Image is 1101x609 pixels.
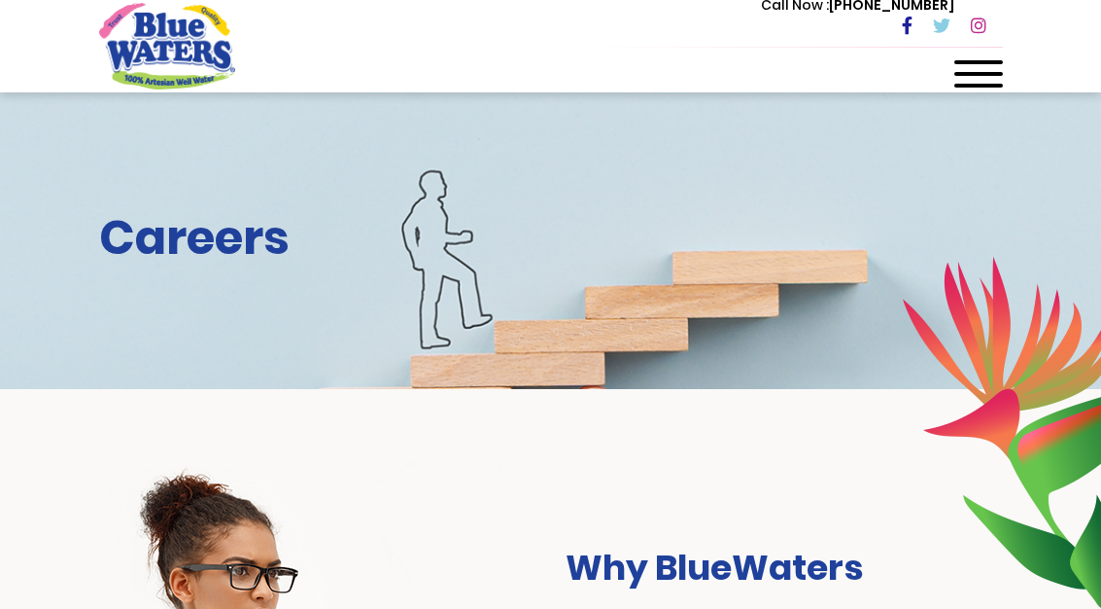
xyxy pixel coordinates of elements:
img: career-intro-leaves.png [902,256,1101,608]
h3: Why BlueWaters [566,547,1003,589]
h2: Careers [99,210,1003,267]
a: store logo [99,3,235,89]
